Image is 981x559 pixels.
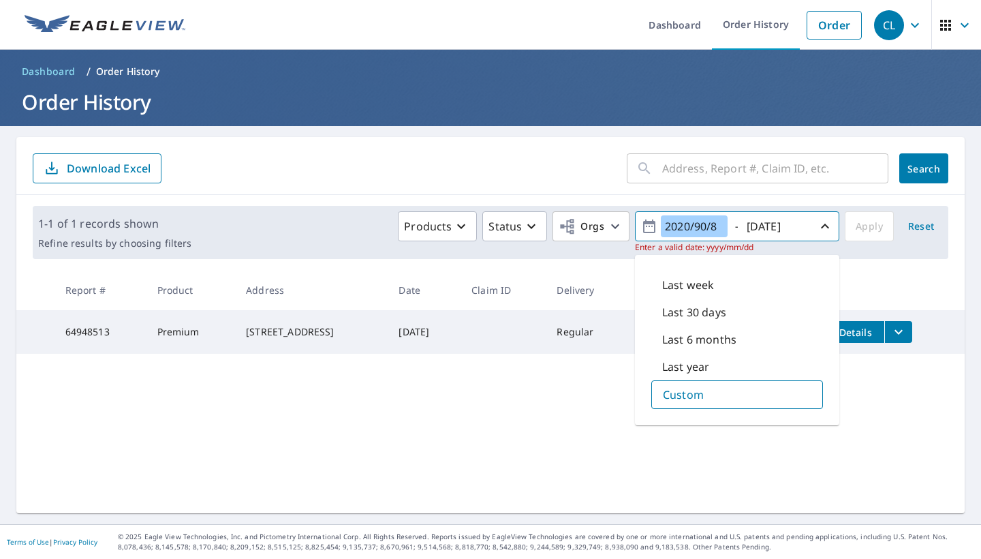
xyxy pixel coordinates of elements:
[146,270,236,310] th: Product
[461,270,546,310] th: Claim ID
[662,331,736,348] p: Last 6 months
[38,215,191,232] p: 1-1 of 1 records shown
[899,211,943,241] button: Reset
[16,61,81,82] a: Dashboard
[246,325,377,339] div: [STREET_ADDRESS]
[546,270,628,310] th: Delivery
[7,537,49,547] a: Terms of Use
[651,353,823,380] div: Last year
[874,10,904,40] div: CL
[53,537,97,547] a: Privacy Policy
[827,321,884,343] button: detailsBtn-64948513
[641,215,833,239] span: -
[899,153,948,183] button: Search
[16,61,965,82] nav: breadcrumb
[662,359,709,375] p: Last year
[54,310,146,354] td: 64948513
[482,211,547,241] button: Status
[546,310,628,354] td: Regular
[552,211,629,241] button: Orgs
[743,215,809,237] input: yyyy/mm/dd
[25,15,185,35] img: EV Logo
[87,63,91,80] li: /
[404,218,452,235] p: Products
[651,326,823,353] div: Last 6 months
[559,218,604,235] span: Orgs
[910,162,937,175] span: Search
[22,65,76,78] span: Dashboard
[835,326,876,339] span: Details
[662,304,726,320] p: Last 30 days
[651,380,823,409] div: Custom
[118,532,974,552] p: © 2025 Eagle View Technologies, Inc. and Pictometry International Corp. All Rights Reserved. Repo...
[884,321,912,343] button: filesDropdownBtn-64948513
[235,270,388,310] th: Address
[67,161,151,176] p: Download Excel
[807,11,862,40] a: Order
[54,270,146,310] th: Report #
[629,310,702,354] td: $87.00
[146,310,236,354] td: Premium
[388,310,461,354] td: [DATE]
[16,88,965,116] h1: Order History
[662,277,714,293] p: Last week
[7,538,97,546] p: |
[629,270,702,310] th: Cost
[488,218,522,235] p: Status
[38,237,191,250] p: Refine results by choosing filters
[33,153,161,183] button: Download Excel
[661,215,728,237] input: yyyy/mm/dd
[96,65,160,78] p: Order History
[651,271,823,299] div: Last week
[651,299,823,326] div: Last 30 days
[662,149,888,187] input: Address, Report #, Claim ID, etc.
[388,270,461,310] th: Date
[398,211,477,241] button: Products
[635,211,839,241] button: -
[905,218,937,235] span: Reset
[663,387,704,403] p: Custom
